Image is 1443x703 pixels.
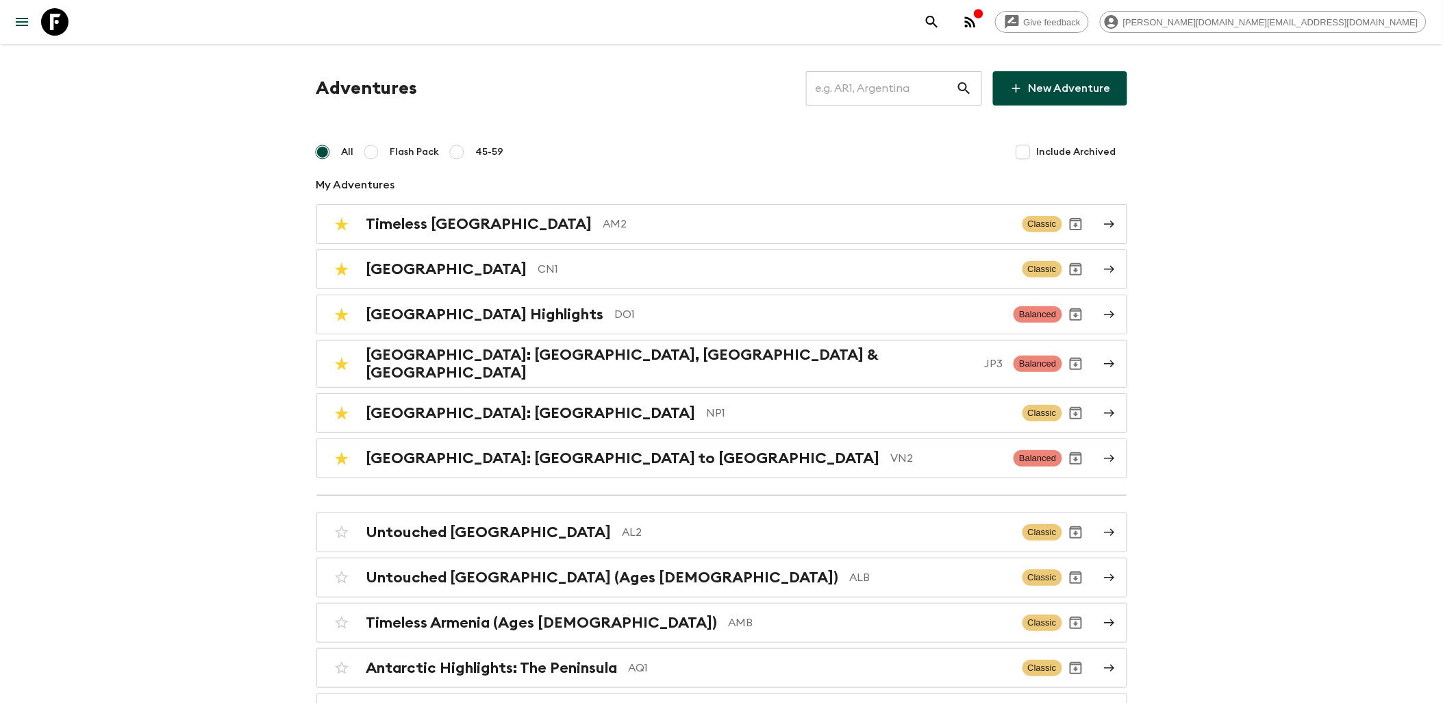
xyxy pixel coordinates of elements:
[366,614,718,632] h2: Timeless Armenia (Ages [DEMOGRAPHIC_DATA])
[1062,519,1090,546] button: Archive
[891,450,1003,467] p: VN2
[366,449,880,467] h2: [GEOGRAPHIC_DATA]: [GEOGRAPHIC_DATA] to [GEOGRAPHIC_DATA]
[366,404,696,422] h2: [GEOGRAPHIC_DATA]: [GEOGRAPHIC_DATA]
[1062,399,1090,427] button: Archive
[316,603,1127,643] a: Timeless Armenia (Ages [DEMOGRAPHIC_DATA])AMBClassicArchive
[1014,306,1062,323] span: Balanced
[1062,256,1090,283] button: Archive
[316,558,1127,597] a: Untouched [GEOGRAPHIC_DATA] (Ages [DEMOGRAPHIC_DATA])ALBClassicArchive
[995,11,1089,33] a: Give feedback
[316,204,1127,244] a: Timeless [GEOGRAPHIC_DATA]AM2ClassicArchive
[1022,261,1062,277] span: Classic
[366,659,618,677] h2: Antarctic Highlights: The Peninsula
[1037,145,1116,159] span: Include Archived
[1062,609,1090,637] button: Archive
[366,523,612,541] h2: Untouched [GEOGRAPHIC_DATA]
[615,306,1003,323] p: DO1
[316,295,1127,334] a: [GEOGRAPHIC_DATA] HighlightsDO1BalancedArchive
[984,356,1003,372] p: JP3
[316,340,1127,388] a: [GEOGRAPHIC_DATA]: [GEOGRAPHIC_DATA], [GEOGRAPHIC_DATA] & [GEOGRAPHIC_DATA]JP3BalancedArchive
[366,569,839,587] h2: Untouched [GEOGRAPHIC_DATA] (Ages [DEMOGRAPHIC_DATA])
[476,145,504,159] span: 45-59
[1100,11,1427,33] div: [PERSON_NAME][DOMAIN_NAME][EMAIL_ADDRESS][DOMAIN_NAME]
[316,439,1127,478] a: [GEOGRAPHIC_DATA]: [GEOGRAPHIC_DATA] to [GEOGRAPHIC_DATA]VN2BalancedArchive
[1062,564,1090,591] button: Archive
[993,71,1127,106] a: New Adventure
[1022,660,1062,676] span: Classic
[1062,350,1090,378] button: Archive
[366,346,974,382] h2: [GEOGRAPHIC_DATA]: [GEOGRAPHIC_DATA], [GEOGRAPHIC_DATA] & [GEOGRAPHIC_DATA]
[316,75,418,102] h1: Adventures
[1116,17,1426,27] span: [PERSON_NAME][DOMAIN_NAME][EMAIL_ADDRESS][DOMAIN_NAME]
[707,405,1012,421] p: NP1
[806,69,956,108] input: e.g. AR1, Argentina
[316,249,1127,289] a: [GEOGRAPHIC_DATA]CN1ClassicArchive
[1062,301,1090,328] button: Archive
[316,177,1127,193] p: My Adventures
[316,513,1127,552] a: Untouched [GEOGRAPHIC_DATA]AL2ClassicArchive
[316,648,1127,688] a: Antarctic Highlights: The PeninsulaAQ1ClassicArchive
[1014,356,1062,372] span: Balanced
[538,261,1012,277] p: CN1
[366,215,592,233] h2: Timeless [GEOGRAPHIC_DATA]
[1062,654,1090,682] button: Archive
[1014,450,1062,467] span: Balanced
[623,524,1012,541] p: AL2
[1016,17,1088,27] span: Give feedback
[850,569,1012,586] p: ALB
[8,8,36,36] button: menu
[1022,405,1062,421] span: Classic
[1022,569,1062,586] span: Classic
[629,660,1012,676] p: AQ1
[316,393,1127,433] a: [GEOGRAPHIC_DATA]: [GEOGRAPHIC_DATA]NP1ClassicArchive
[366,260,527,278] h2: [GEOGRAPHIC_DATA]
[366,306,604,323] h2: [GEOGRAPHIC_DATA] Highlights
[1062,445,1090,472] button: Archive
[1022,615,1062,631] span: Classic
[603,216,1012,232] p: AM2
[1022,524,1062,541] span: Classic
[342,145,354,159] span: All
[1062,210,1090,238] button: Archive
[1022,216,1062,232] span: Classic
[390,145,440,159] span: Flash Pack
[729,615,1012,631] p: AMB
[918,8,946,36] button: search adventures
